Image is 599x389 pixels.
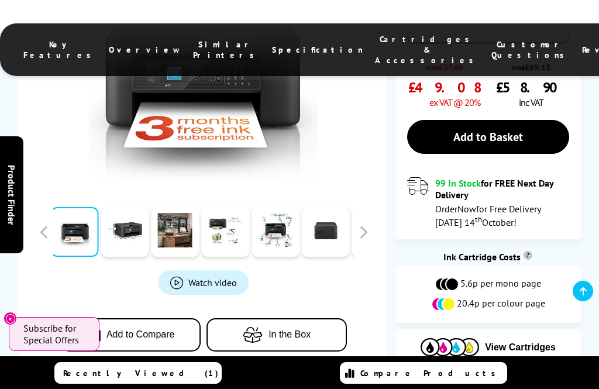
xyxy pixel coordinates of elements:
[206,318,347,351] button: In the Box
[408,78,480,97] span: £49.08
[404,338,573,357] button: View Cartridges
[457,203,476,215] span: Now
[268,329,311,340] span: In the Box
[435,177,570,201] div: for FREE Next Day Delivery
[421,338,479,356] img: Cartridges
[188,276,237,288] span: Watch video
[340,362,507,384] a: Compare Products
[429,97,480,108] span: ex VAT @ 20%
[159,270,249,294] a: Product_All_Videos
[272,44,363,55] span: Specification
[395,251,581,263] div: Ink Cartridge Costs
[109,44,181,55] span: Overview
[407,120,570,154] a: Add to Basket
[524,251,532,260] sup: Cost per page
[435,177,481,189] span: 99 In Stock
[60,318,201,351] button: Add to Compare
[519,97,543,108] span: inc VAT
[457,297,545,311] span: 20.4p per colour page
[475,214,482,225] sup: th
[63,368,219,378] span: Recently Viewed (1)
[496,78,566,97] span: £58.90
[193,39,260,60] span: Similar Printers
[485,342,556,353] span: View Cartridges
[54,362,221,384] a: Recently Viewed (1)
[23,322,88,346] span: Subscribe for Special Offers
[106,329,175,340] span: Add to Compare
[4,312,17,325] button: Close
[435,203,541,228] span: Order for Free Delivery [DATE] 14 October!
[23,39,97,60] span: Key Features
[491,39,570,60] span: Customer Questions
[407,177,570,228] div: modal_delivery
[360,368,502,378] span: Compare Products
[375,34,480,66] span: Cartridges & Accessories
[6,164,18,225] span: Product Finder
[460,277,541,291] span: 5.6p per mono page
